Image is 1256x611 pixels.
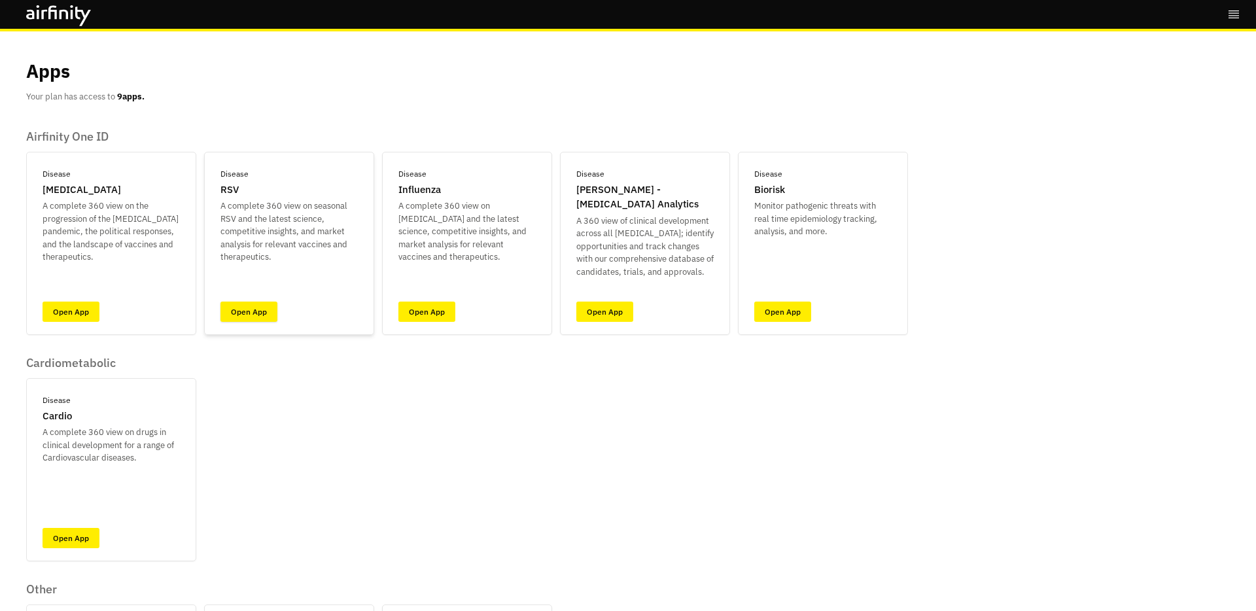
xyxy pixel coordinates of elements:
[26,90,145,103] p: Your plan has access to
[398,183,441,198] p: Influenza
[220,302,277,322] a: Open App
[43,394,71,406] p: Disease
[43,200,180,264] p: A complete 360 view on the progression of the [MEDICAL_DATA] pandemic, the political responses, a...
[576,215,714,279] p: A 360 view of clinical development across all [MEDICAL_DATA]; identify opportunities and track ch...
[117,91,145,102] b: 9 apps.
[754,168,782,180] p: Disease
[576,168,604,180] p: Disease
[398,168,427,180] p: Disease
[576,302,633,322] a: Open App
[754,302,811,322] a: Open App
[43,168,71,180] p: Disease
[398,302,455,322] a: Open App
[754,183,785,198] p: Biorisk
[43,426,180,464] p: A complete 360 view on drugs in clinical development for a range of Cardiovascular diseases.
[398,200,536,264] p: A complete 360 view on [MEDICAL_DATA] and the latest science, competitive insights, and market an...
[576,183,714,212] p: [PERSON_NAME] - [MEDICAL_DATA] Analytics
[43,302,99,322] a: Open App
[43,409,72,424] p: Cardio
[754,200,892,238] p: Monitor pathogenic threats with real time epidemiology tracking, analysis, and more.
[220,183,239,198] p: RSV
[43,183,121,198] p: [MEDICAL_DATA]
[220,168,249,180] p: Disease
[26,58,70,85] p: Apps
[220,200,358,264] p: A complete 360 view on seasonal RSV and the latest science, competitive insights, and market anal...
[26,356,196,370] p: Cardiometabolic
[43,528,99,548] a: Open App
[26,582,552,597] p: Other
[26,130,908,144] p: Airfinity One ID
